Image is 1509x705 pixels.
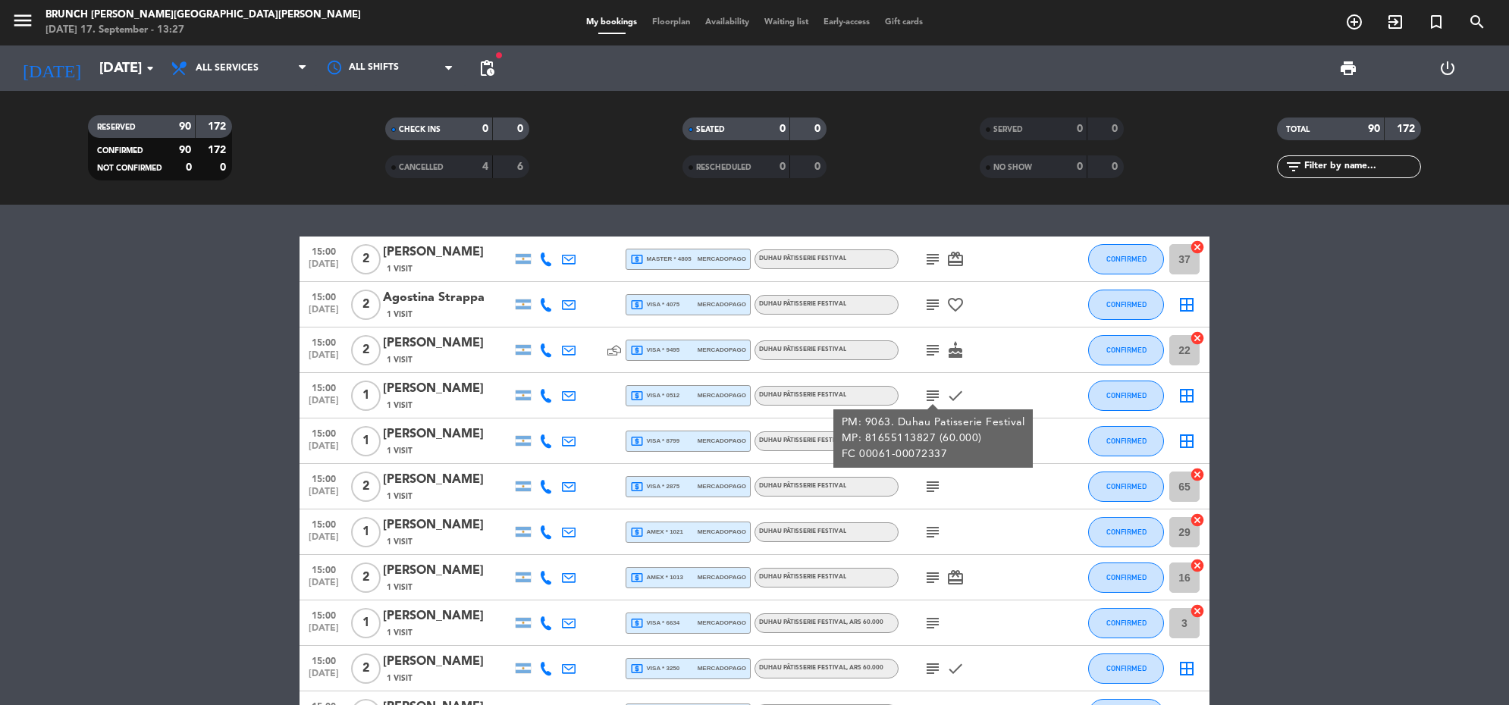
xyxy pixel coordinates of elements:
strong: 90 [179,121,191,132]
i: exit_to_app [1386,13,1404,31]
span: 2 [351,653,381,684]
span: Duhau Pâtisserie Festival [759,255,846,262]
i: local_atm [630,616,644,630]
span: [DATE] [305,305,343,322]
span: 15:00 [305,560,343,578]
i: border_all [1178,432,1196,450]
span: TOTAL [1286,126,1310,133]
span: mercadopago [698,527,746,537]
span: visa * 9495 [630,343,679,357]
i: subject [924,296,942,314]
i: check [946,660,965,678]
i: local_atm [630,571,644,584]
span: 1 [351,517,381,547]
i: card_giftcard [946,569,965,587]
div: PM: 9063. Duhau Patisserie Festival MP: 81655113827 (60.000) FC 00061-00072337 [842,415,1025,462]
span: SEATED [696,126,725,133]
span: Duhau Pâtisserie Festival [759,619,883,625]
span: mercadopago [698,663,746,673]
strong: 0 [1112,161,1121,172]
span: 1 Visit [387,581,413,594]
button: CONFIRMED [1088,426,1164,456]
span: , ARS 60.000 [846,665,883,671]
strong: 0 [186,162,192,173]
i: local_atm [630,343,644,357]
span: amex * 1013 [630,571,683,584]
span: Duhau Pâtisserie Festival [759,483,846,489]
span: CONFIRMED [1106,573,1147,581]
i: [DATE] [11,52,92,85]
button: CONFIRMED [1088,335,1164,365]
div: [PERSON_NAME] [383,243,512,262]
div: [PERSON_NAME] [383,652,512,672]
span: 15:00 [305,242,343,259]
span: 1 Visit [387,263,413,275]
span: [DATE] [305,487,343,504]
i: check [946,387,965,405]
span: 1 [351,608,381,638]
span: NOT CONFIRMED [97,164,162,172]
span: 15:00 [305,651,343,669]
span: 15:00 [305,469,343,487]
button: CONFIRMED [1088,517,1164,547]
span: NO SHOW [993,164,1032,171]
span: Duhau Pâtisserie Festival [759,437,846,443]
span: visa * 4075 [630,298,679,312]
div: [PERSON_NAME] [383,561,512,581]
i: cancel [1190,512,1205,528]
i: subject [924,523,942,541]
span: master * 4805 [630,252,692,266]
span: mercadopago [698,254,746,264]
span: 1 Visit [387,354,413,366]
span: All services [196,63,259,74]
span: Duhau Pâtisserie Festival [759,665,883,671]
i: cake [946,341,965,359]
button: CONFIRMED [1088,472,1164,502]
span: visa * 0512 [630,389,679,403]
button: CONFIRMED [1088,244,1164,274]
strong: 6 [517,161,526,172]
span: Floorplan [645,18,698,27]
div: [PERSON_NAME] [383,379,512,399]
div: [PERSON_NAME] [383,470,512,490]
i: subject [924,341,942,359]
button: CONFIRMED [1088,608,1164,638]
i: favorite_border [946,296,965,314]
i: subject [924,250,942,268]
input: Filter by name... [1303,158,1420,175]
i: power_settings_new [1438,59,1457,77]
span: [DATE] [305,259,343,277]
span: CONFIRMED [1106,255,1147,263]
div: [PERSON_NAME] [383,606,512,626]
span: 15:00 [305,287,343,305]
i: cancel [1190,240,1205,255]
span: CHECK INS [399,126,441,133]
button: menu [11,9,34,37]
strong: 90 [1368,124,1380,134]
span: 2 [351,244,381,274]
span: [DATE] [305,578,343,595]
i: border_all [1178,296,1196,314]
strong: 0 [220,162,229,173]
strong: 0 [814,161,824,172]
div: [PERSON_NAME] [383,425,512,444]
i: arrow_drop_down [141,59,159,77]
span: 15:00 [305,515,343,532]
span: Early-access [816,18,877,27]
i: local_atm [630,480,644,493]
span: SERVED [993,126,1023,133]
span: mercadopago [698,436,746,446]
span: 1 Visit [387,309,413,321]
span: [DATE] [305,396,343,413]
span: [DATE] [305,669,343,686]
i: local_atm [630,662,644,675]
i: subject [924,478,942,496]
span: 1 [351,426,381,456]
i: local_atm [630,389,644,403]
span: [DATE] [305,532,343,550]
strong: 0 [780,161,786,172]
span: Waiting list [757,18,816,27]
span: [DATE] [305,623,343,641]
i: menu [11,9,34,32]
span: 1 Visit [387,490,413,503]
